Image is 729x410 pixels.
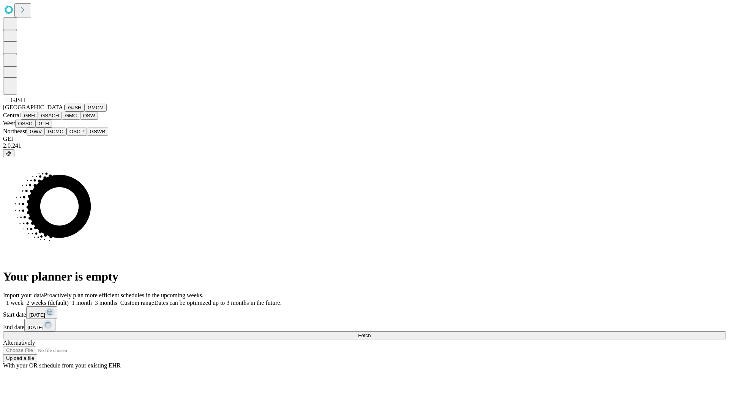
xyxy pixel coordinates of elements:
[3,362,121,369] span: With your OR schedule from your existing EHR
[3,354,37,362] button: Upload a file
[3,306,726,319] div: Start date
[80,112,98,120] button: OSW
[3,104,65,110] span: [GEOGRAPHIC_DATA]
[3,292,44,298] span: Import your data
[21,112,38,120] button: GBH
[85,104,107,112] button: GMCM
[3,149,14,157] button: @
[95,300,117,306] span: 3 months
[44,292,204,298] span: Proactively plan more efficient schedules in the upcoming weeks.
[35,120,52,128] button: GLH
[66,128,87,136] button: OSCP
[3,339,35,346] span: Alternatively
[3,331,726,339] button: Fetch
[3,319,726,331] div: End date
[120,300,154,306] span: Custom range
[38,112,62,120] button: GSACH
[15,120,36,128] button: OSSC
[65,104,85,112] button: GJSH
[6,300,24,306] span: 1 week
[3,128,27,134] span: Northeast
[3,142,726,149] div: 2.0.241
[27,300,69,306] span: 2 weeks (default)
[3,120,15,126] span: West
[24,319,55,331] button: [DATE]
[358,333,371,338] span: Fetch
[154,300,281,306] span: Dates can be optimized up to 3 months in the future.
[27,128,45,136] button: GWV
[3,112,21,118] span: Central
[45,128,66,136] button: GCMC
[62,112,80,120] button: GMC
[87,128,109,136] button: GSWB
[11,97,25,103] span: GJSH
[3,136,726,142] div: GEI
[29,312,45,318] span: [DATE]
[72,300,92,306] span: 1 month
[26,306,57,319] button: [DATE]
[3,270,726,284] h1: Your planner is empty
[6,150,11,156] span: @
[27,325,43,330] span: [DATE]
